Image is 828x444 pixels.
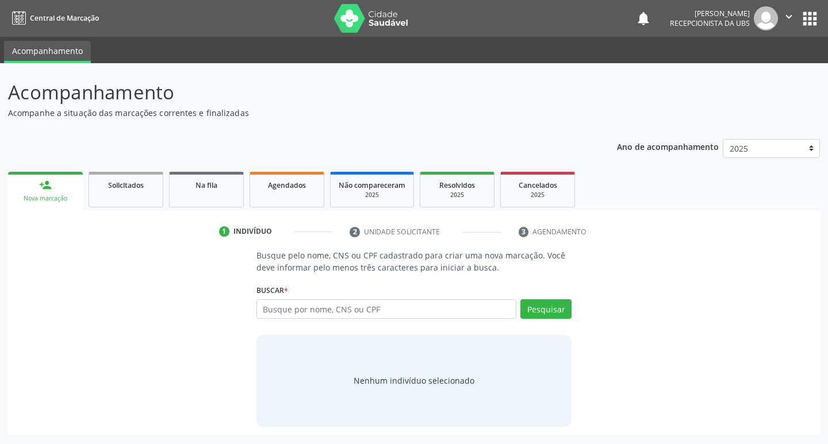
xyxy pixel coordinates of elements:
[519,180,557,190] span: Cancelados
[268,180,306,190] span: Agendados
[39,179,52,191] div: person_add
[8,9,99,28] a: Central de Marcação
[520,299,572,319] button: Pesquisar
[778,6,800,30] button: 
[800,9,820,29] button: apps
[339,191,405,199] div: 2025
[256,249,572,273] p: Busque pelo nome, CNS ou CPF cadastrado para criar uma nova marcação. Você deve informar pelo men...
[754,6,778,30] img: img
[256,299,517,319] input: Busque por nome, CNS ou CPF
[8,107,576,119] p: Acompanhe a situação das marcações correntes e finalizadas
[16,194,75,203] div: Nova marcação
[354,374,474,387] div: Nenhum indivíduo selecionado
[219,226,229,237] div: 1
[256,281,288,299] label: Buscar
[233,226,272,237] div: Indivíduo
[439,180,475,190] span: Resolvidos
[428,191,486,199] div: 2025
[8,78,576,107] p: Acompanhamento
[339,180,405,190] span: Não compareceram
[670,18,750,28] span: Recepcionista da UBS
[4,41,91,63] a: Acompanhamento
[195,180,217,190] span: Na fila
[509,191,566,199] div: 2025
[617,139,719,153] p: Ano de acompanhamento
[670,9,750,18] div: [PERSON_NAME]
[635,10,651,26] button: notifications
[30,13,99,23] span: Central de Marcação
[783,10,795,23] i: 
[108,180,144,190] span: Solicitados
